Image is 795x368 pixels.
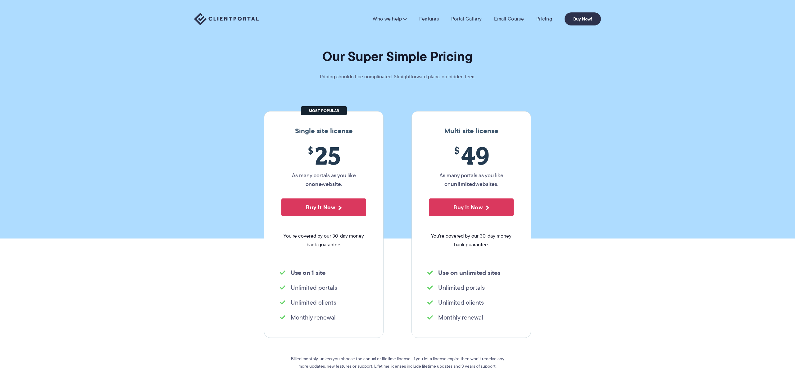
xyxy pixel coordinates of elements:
li: Unlimited clients [280,298,368,307]
strong: unlimited [451,180,475,188]
button: Buy It Now [281,198,366,216]
a: Email Course [494,16,524,22]
a: Who we help [373,16,407,22]
li: Monthly renewal [427,313,515,322]
p: As many portals as you like on website. [281,171,366,189]
li: Unlimited portals [280,283,368,292]
span: You're covered by our 30-day money back guarantee. [281,232,366,249]
li: Unlimited portals [427,283,515,292]
h3: Multi site license [418,127,525,135]
p: As many portals as you like on websites. [429,171,514,189]
button: Buy It Now [429,198,514,216]
li: Monthly renewal [280,313,368,322]
a: Pricing [536,16,552,22]
h3: Single site license [270,127,377,135]
strong: Use on 1 site [291,268,325,277]
span: You're covered by our 30-day money back guarantee. [429,232,514,249]
a: Features [419,16,439,22]
a: Buy Now! [565,12,601,25]
strong: one [312,180,322,188]
p: Pricing shouldn't be complicated. Straightforward plans, no hidden fees. [304,72,491,81]
a: Portal Gallery [451,16,482,22]
span: 49 [429,141,514,170]
strong: Use on unlimited sites [438,268,500,277]
li: Unlimited clients [427,298,515,307]
span: 25 [281,141,366,170]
